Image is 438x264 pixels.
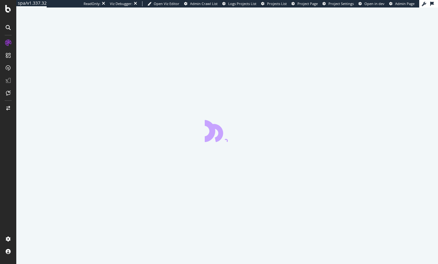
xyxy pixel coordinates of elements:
[154,1,179,6] span: Open Viz Editor
[261,1,287,6] a: Projects List
[84,1,100,6] div: ReadOnly:
[328,1,354,6] span: Project Settings
[291,1,318,6] a: Project Page
[358,1,384,6] a: Open in dev
[364,1,384,6] span: Open in dev
[147,1,179,6] a: Open Viz Editor
[395,1,415,6] span: Admin Page
[205,119,250,142] div: animation
[322,1,354,6] a: Project Settings
[222,1,256,6] a: Logs Projects List
[190,1,218,6] span: Admin Crawl List
[389,1,415,6] a: Admin Page
[297,1,318,6] span: Project Page
[110,1,132,6] div: Viz Debugger:
[184,1,218,6] a: Admin Crawl List
[228,1,256,6] span: Logs Projects List
[267,1,287,6] span: Projects List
